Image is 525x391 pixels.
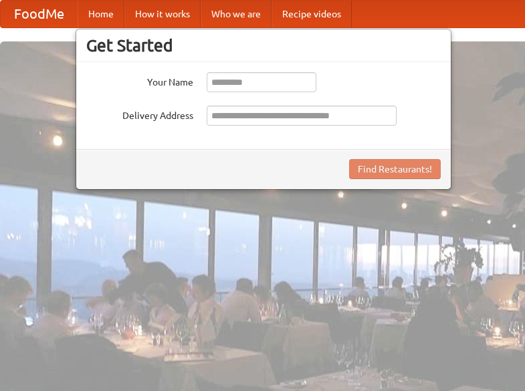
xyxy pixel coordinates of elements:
[78,1,124,27] a: Home
[1,1,78,27] a: FoodMe
[349,159,441,179] button: Find Restaurants!
[86,106,193,122] label: Delivery Address
[201,1,272,27] a: Who we are
[272,1,352,27] a: Recipe videos
[86,35,441,55] h3: Get Started
[124,1,201,27] a: How it works
[86,72,193,89] label: Your Name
